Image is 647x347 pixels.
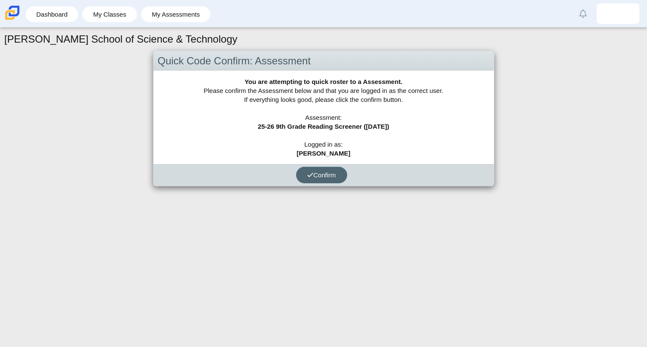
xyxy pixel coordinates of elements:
div: Please confirm the Assessment below and that you are logged in as the correct user. If everything... [154,71,494,164]
span: Confirm [307,171,336,179]
h1: [PERSON_NAME] School of Science & Technology [4,32,238,46]
a: najma.ali.pvG3ew [597,3,639,24]
a: Carmen School of Science & Technology [3,16,21,23]
a: My Assessments [145,6,206,22]
button: Confirm [296,167,347,183]
a: Dashboard [30,6,74,22]
b: [PERSON_NAME] [297,150,351,157]
img: Carmen School of Science & Technology [3,4,21,22]
a: Alerts [574,4,592,23]
div: Quick Code Confirm: Assessment [154,51,494,71]
a: My Classes [87,6,133,22]
img: najma.ali.pvG3ew [611,7,625,20]
b: 25-26 9th Grade Reading Screener ([DATE]) [258,123,389,130]
b: You are attempting to quick roster to a Assessment. [244,78,402,85]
